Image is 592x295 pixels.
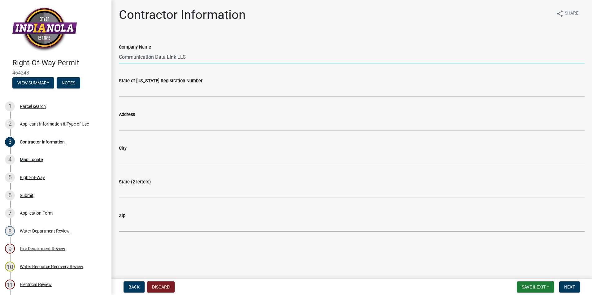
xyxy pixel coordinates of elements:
label: Address [119,113,135,117]
div: Fire Department Review [20,246,65,251]
div: 9 [5,244,15,254]
span: Back [128,284,140,289]
span: 464248 [12,70,99,76]
div: 6 [5,190,15,200]
div: Application Form [20,211,53,215]
label: State (2 letters) [119,180,151,184]
div: Electrical Review [20,282,52,287]
button: shareShare [551,7,583,19]
div: 3 [5,137,15,147]
button: Discard [147,281,175,293]
label: Zip [119,214,125,218]
div: 1 [5,101,15,111]
button: Save & Exit [517,281,554,293]
div: Submit [20,193,33,198]
div: Contractor Information [20,140,65,144]
span: Next [564,284,575,289]
div: Map Locate [20,157,43,162]
div: 4 [5,155,15,165]
img: City of Indianola, Iowa [12,6,77,52]
i: share [556,10,564,17]
div: 7 [5,208,15,218]
div: Applicant Information & Type of Use [20,122,89,126]
h4: Right-Of-Way Permit [12,58,107,67]
label: State of [US_STATE] Registration Number [119,79,202,83]
wm-modal-confirm: Notes [57,81,80,86]
div: 2 [5,119,15,129]
div: Right-of-Way [20,175,45,180]
button: Notes [57,77,80,88]
div: 10 [5,262,15,271]
span: Share [565,10,578,17]
div: Water Resource Recovery Review [20,264,83,269]
div: 11 [5,280,15,289]
div: Parcel search [20,104,46,109]
button: Back [124,281,145,293]
div: Water Department Review [20,229,70,233]
div: 8 [5,226,15,236]
h1: Contractor Information [119,7,246,22]
button: View Summary [12,77,54,88]
wm-modal-confirm: Summary [12,81,54,86]
button: Next [559,281,580,293]
div: 5 [5,173,15,182]
span: Save & Exit [522,284,546,289]
label: City [119,146,127,151]
label: Company Name [119,45,151,49]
